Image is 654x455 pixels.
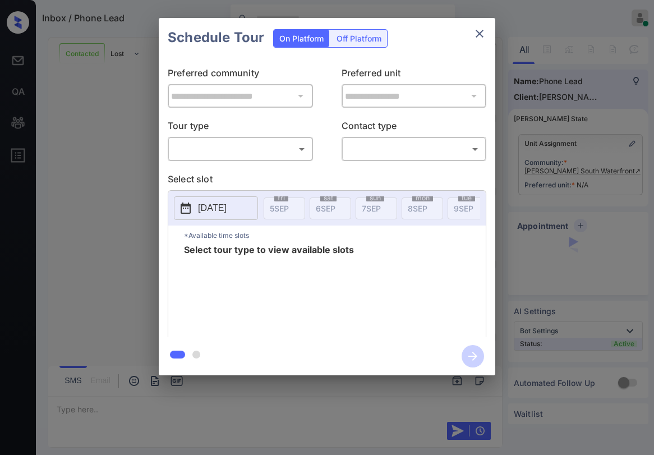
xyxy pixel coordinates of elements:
[174,196,258,220] button: [DATE]
[198,201,227,215] p: [DATE]
[168,119,313,137] p: Tour type
[184,245,354,335] span: Select tour type to view available slots
[159,18,273,57] h2: Schedule Tour
[468,22,491,45] button: close
[342,66,487,84] p: Preferred unit
[274,30,329,47] div: On Platform
[184,226,486,245] p: *Available time slots
[342,119,487,137] p: Contact type
[331,30,387,47] div: Off Platform
[168,66,313,84] p: Preferred community
[168,172,486,190] p: Select slot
